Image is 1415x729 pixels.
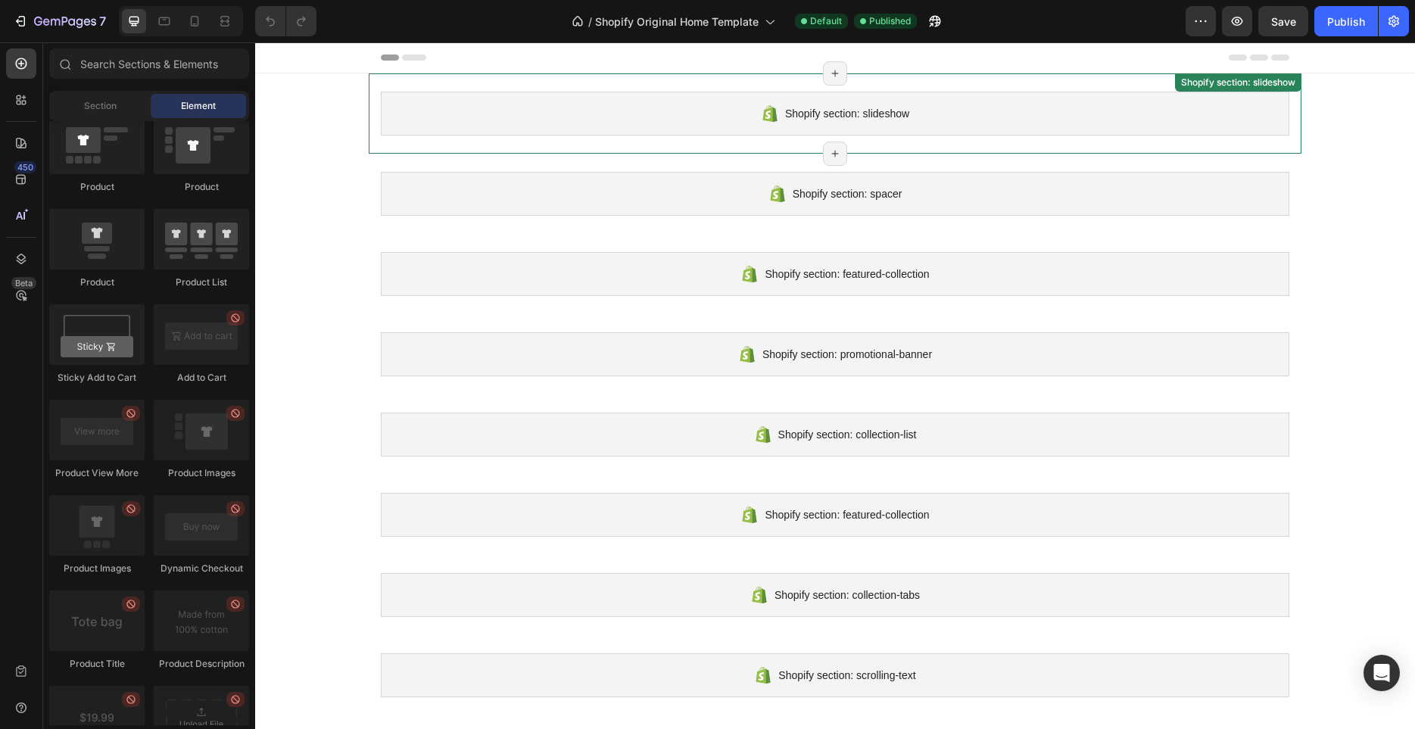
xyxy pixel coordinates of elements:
[154,562,249,575] div: Dynamic Checkout
[49,276,145,289] div: Product
[84,99,117,113] span: Section
[154,276,249,289] div: Product List
[1258,6,1308,36] button: Save
[923,33,1043,47] div: Shopify section: slideshow
[11,277,36,289] div: Beta
[6,6,113,36] button: 7
[1327,14,1365,30] div: Publish
[1314,6,1378,36] button: Publish
[1271,15,1296,28] span: Save
[510,223,674,241] span: Shopify section: featured-collection
[14,161,36,173] div: 450
[595,14,759,30] span: Shopify Original Home Template
[523,383,662,401] span: Shopify section: collection-list
[588,14,592,30] span: /
[49,180,145,194] div: Product
[49,48,249,79] input: Search Sections & Elements
[99,12,106,30] p: 7
[49,562,145,575] div: Product Images
[530,62,654,80] span: Shopify section: slideshow
[49,371,145,385] div: Sticky Add to Cart
[154,371,249,385] div: Add to Cart
[49,466,145,480] div: Product View More
[507,303,677,321] span: Shopify section: promotional-banner
[810,14,842,28] span: Default
[154,180,249,194] div: Product
[154,657,249,671] div: Product Description
[49,657,145,671] div: Product Title
[538,142,647,160] span: Shopify section: spacer
[181,99,216,113] span: Element
[255,6,316,36] div: Undo/Redo
[1364,655,1400,691] div: Open Intercom Messenger
[523,624,660,642] span: Shopify section: scrolling-text
[519,544,665,562] span: Shopify section: collection-tabs
[154,466,249,480] div: Product Images
[869,14,911,28] span: Published
[510,463,674,481] span: Shopify section: featured-collection
[255,42,1415,729] iframe: Design area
